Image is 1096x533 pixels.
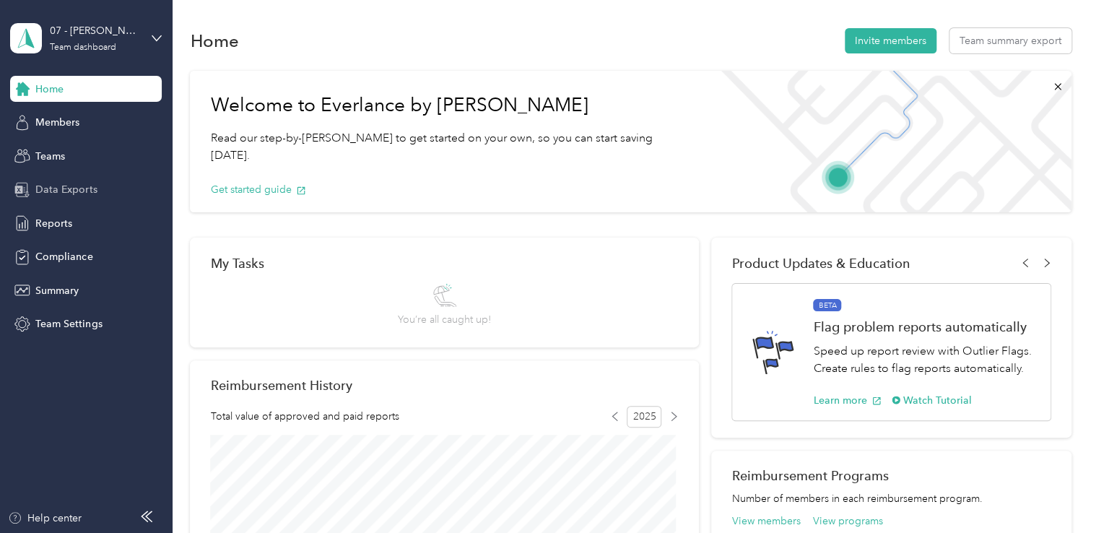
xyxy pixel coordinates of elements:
[35,82,64,97] span: Home
[707,71,1071,212] img: Welcome to everlance
[731,256,910,271] span: Product Updates & Education
[35,249,92,264] span: Compliance
[210,409,399,424] span: Total value of approved and paid reports
[813,393,882,408] button: Learn more
[50,43,116,52] div: Team dashboard
[845,28,936,53] button: Invite members
[35,216,72,231] span: Reports
[949,28,1071,53] button: Team summary export
[35,316,102,331] span: Team Settings
[50,23,140,38] div: 07 - [PERSON_NAME] of [PERSON_NAME]
[627,406,661,428] span: 2025
[1015,452,1096,533] iframe: Everlance-gr Chat Button Frame
[210,378,352,393] h2: Reimbursement History
[731,513,800,529] button: View members
[813,299,841,312] span: BETA
[813,513,883,529] button: View programs
[892,393,972,408] button: Watch Tutorial
[210,94,686,117] h1: Welcome to Everlance by [PERSON_NAME]
[8,511,82,526] button: Help center
[813,342,1035,378] p: Speed up report review with Outlier Flags. Create rules to flag reports automatically.
[210,182,306,197] button: Get started guide
[35,182,97,197] span: Data Exports
[398,312,491,327] span: You’re all caught up!
[731,468,1051,483] h2: Reimbursement Programs
[35,283,79,298] span: Summary
[35,149,65,164] span: Teams
[731,491,1051,506] p: Number of members in each reimbursement program.
[210,129,686,165] p: Read our step-by-[PERSON_NAME] to get started on your own, so you can start saving [DATE].
[210,256,678,271] div: My Tasks
[813,319,1035,334] h1: Flag problem reports automatically
[35,115,79,130] span: Members
[190,33,238,48] h1: Home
